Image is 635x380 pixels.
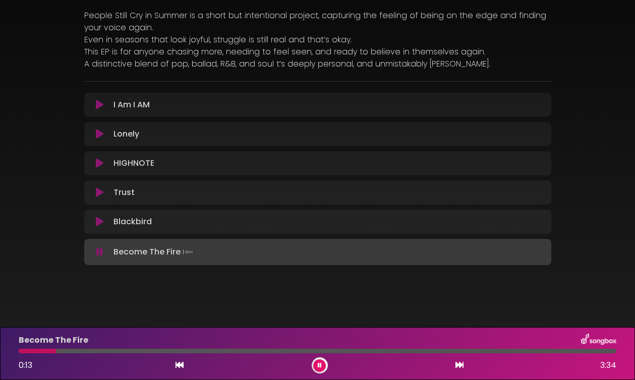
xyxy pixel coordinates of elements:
[113,216,152,228] p: Blackbird
[113,128,139,140] p: Lonely
[84,34,551,46] p: Even in seasons that look joyful, struggle is still real and that’s okay.
[84,58,551,70] p: A distinctive blend of pop, ballad, R&B, and soul t’s deeply personal, and unmistakably [PERSON_N...
[113,157,154,169] p: HIGHNOTE
[84,10,551,34] p: People Still Cry in Summer is a short but intentional project, capturing the feeling of being on ...
[113,245,195,259] p: Become The Fire
[113,186,135,199] p: Trust
[113,99,150,111] p: I Am I AM
[181,245,195,259] img: waveform4.gif
[84,46,551,58] p: This EP is for anyone chasing more, needing to feel seen, and ready to believe in themselves again.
